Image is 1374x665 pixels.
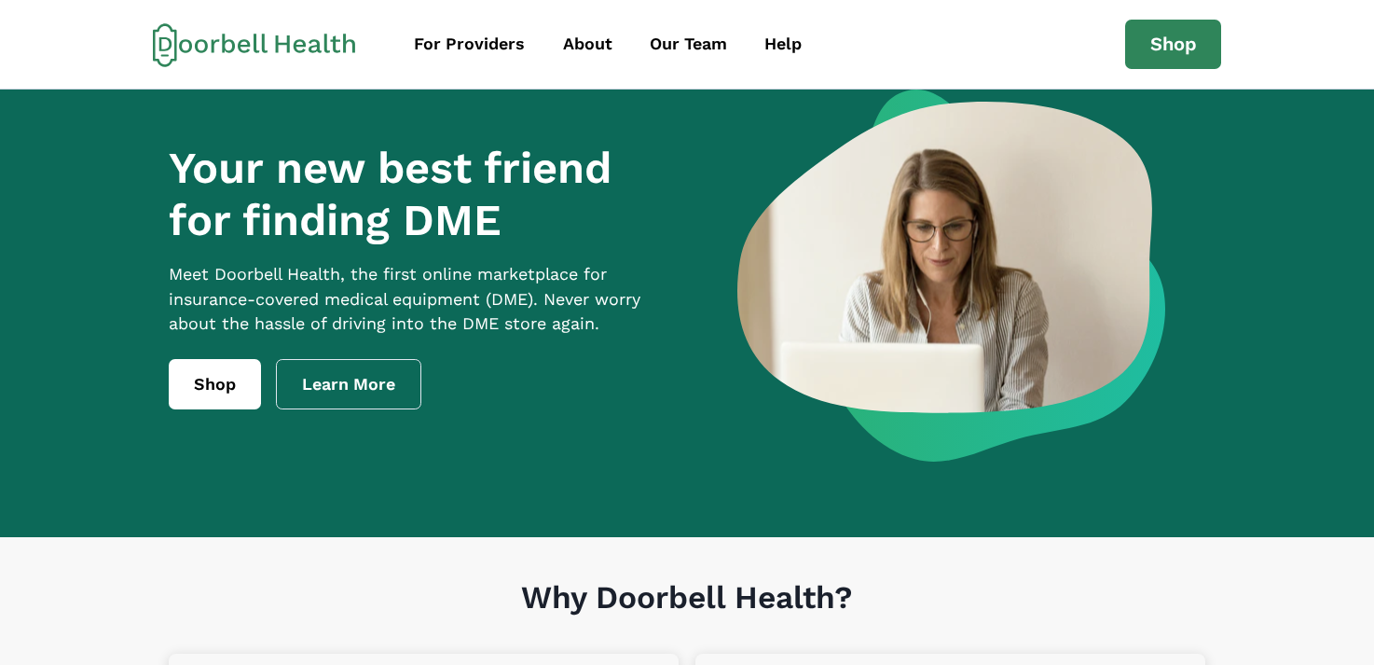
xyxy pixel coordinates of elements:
h1: Your new best friend for finding DME [169,142,676,247]
img: a woman looking at a computer [737,90,1165,462]
div: Our Team [650,32,727,57]
a: Help [748,23,818,65]
a: Our Team [633,23,744,65]
a: Learn More [276,359,421,409]
a: For Providers [398,23,543,65]
a: About [546,23,629,65]
a: Shop [1125,20,1222,70]
p: Meet Doorbell Health, the first online marketplace for insurance-covered medical equipment (DME).... [169,262,676,338]
div: For Providers [414,32,525,57]
a: Shop [169,359,261,409]
h1: Why Doorbell Health? [169,579,1204,655]
div: Help [764,32,802,57]
div: About [563,32,612,57]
